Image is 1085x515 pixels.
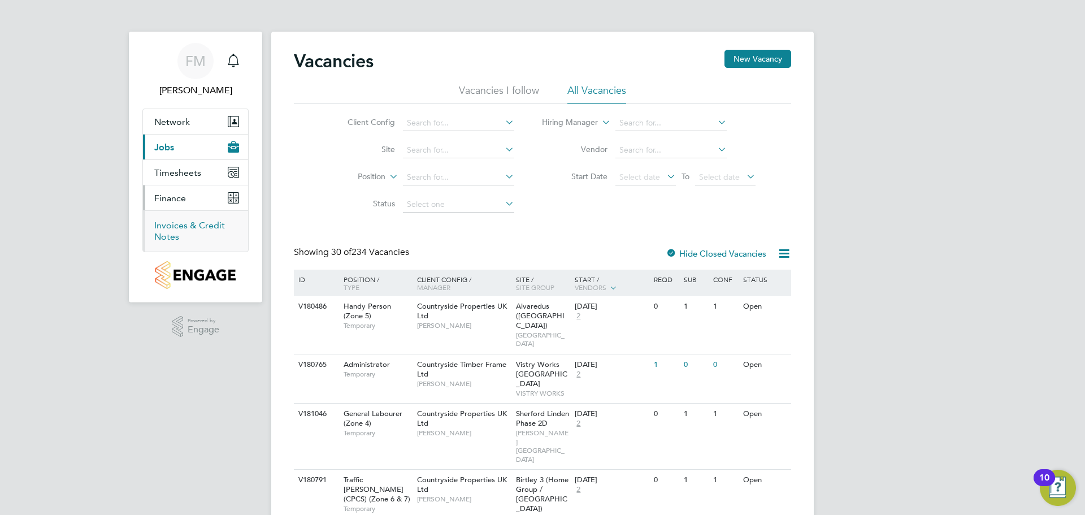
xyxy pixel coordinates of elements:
[651,404,680,425] div: 0
[710,270,740,289] div: Conf
[516,301,565,330] span: Alvaredus ([GEOGRAPHIC_DATA])
[143,109,248,134] button: Network
[142,84,249,97] span: Fletcher Melhuish
[666,248,766,259] label: Hide Closed Vacancies
[142,261,249,289] a: Go to home page
[681,404,710,425] div: 1
[155,261,235,289] img: countryside-properties-logo-retina.png
[188,325,219,335] span: Engage
[344,360,390,369] span: Administrator
[724,50,791,68] button: New Vacancy
[129,32,262,302] nav: Main navigation
[678,169,693,184] span: To
[344,301,391,321] span: Handy Person (Zone 5)
[567,84,626,104] li: All Vacancies
[542,171,607,181] label: Start Date
[651,270,680,289] div: Reqd
[344,409,402,428] span: General Labourer (Zone 4)
[651,354,680,375] div: 1
[740,270,789,289] div: Status
[154,220,225,242] a: Invoices & Credit Notes
[417,429,510,438] span: [PERSON_NAME]
[344,283,359,292] span: Type
[414,270,513,297] div: Client Config /
[154,193,186,204] span: Finance
[516,389,570,398] span: VISTRY WORKS
[740,354,789,375] div: Open
[681,296,710,317] div: 1
[320,171,385,183] label: Position
[615,115,727,131] input: Search for...
[143,210,248,252] div: Finance
[575,409,648,419] div: [DATE]
[154,167,201,178] span: Timesheets
[331,246,351,258] span: 30 of
[615,142,727,158] input: Search for...
[516,409,569,428] span: Sherford Linden Phase 2D
[330,117,395,127] label: Client Config
[459,84,539,104] li: Vacancies I follow
[575,311,582,321] span: 2
[516,283,554,292] span: Site Group
[154,116,190,127] span: Network
[403,142,514,158] input: Search for...
[143,160,248,185] button: Timesheets
[417,301,507,321] span: Countryside Properties UK Ltd
[572,270,651,298] div: Start /
[154,142,174,153] span: Jobs
[513,270,572,297] div: Site /
[740,470,789,491] div: Open
[344,429,411,438] span: Temporary
[740,404,789,425] div: Open
[710,470,740,491] div: 1
[417,321,510,330] span: [PERSON_NAME]
[651,470,680,491] div: 0
[344,321,411,330] span: Temporary
[681,470,710,491] div: 1
[143,185,248,210] button: Finance
[710,404,740,425] div: 1
[403,170,514,185] input: Search for...
[575,302,648,311] div: [DATE]
[740,296,789,317] div: Open
[417,409,507,428] span: Countryside Properties UK Ltd
[417,495,510,504] span: [PERSON_NAME]
[516,331,570,348] span: [GEOGRAPHIC_DATA]
[330,198,395,209] label: Status
[575,485,582,495] span: 2
[296,470,335,491] div: V180791
[296,404,335,425] div: V181046
[1040,470,1076,506] button: Open Resource Center, 10 new notifications
[403,115,514,131] input: Search for...
[710,296,740,317] div: 1
[1039,478,1049,492] div: 10
[699,172,740,182] span: Select date
[344,370,411,379] span: Temporary
[344,475,410,504] span: Traffic [PERSON_NAME] (CPCS) (Zone 6 & 7)
[417,379,510,388] span: [PERSON_NAME]
[575,283,606,292] span: Vendors
[344,504,411,513] span: Temporary
[417,283,450,292] span: Manager
[681,354,710,375] div: 0
[296,354,335,375] div: V180765
[516,475,568,513] span: Birtley 3 (Home Group / [GEOGRAPHIC_DATA])
[403,197,514,213] input: Select one
[533,117,598,128] label: Hiring Manager
[417,475,507,494] span: Countryside Properties UK Ltd
[651,296,680,317] div: 0
[417,360,506,379] span: Countryside Timber Frame Ltd
[330,144,395,154] label: Site
[296,296,335,317] div: V180486
[331,246,409,258] span: 234 Vacancies
[575,419,582,429] span: 2
[516,360,567,388] span: Vistry Works [GEOGRAPHIC_DATA]
[294,50,374,72] h2: Vacancies
[619,172,660,182] span: Select date
[542,144,607,154] label: Vendor
[143,135,248,159] button: Jobs
[681,270,710,289] div: Sub
[294,246,411,258] div: Showing
[575,370,582,379] span: 2
[575,360,648,370] div: [DATE]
